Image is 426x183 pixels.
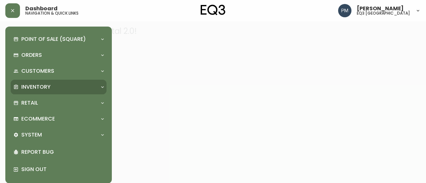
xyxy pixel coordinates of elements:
span: Dashboard [25,6,58,11]
p: Inventory [21,83,51,91]
div: Customers [11,64,106,78]
img: 0a7c5790205149dfd4c0ba0a3a48f705 [338,4,351,17]
h5: navigation & quick links [25,11,79,15]
p: Retail [21,99,38,107]
p: Point of Sale (Square) [21,36,86,43]
span: [PERSON_NAME] [357,6,404,11]
div: System [11,128,106,142]
div: Sign Out [11,161,106,178]
div: Report Bug [11,143,106,161]
p: Sign Out [21,166,104,173]
div: Inventory [11,80,106,94]
div: Point of Sale (Square) [11,32,106,46]
div: Retail [11,96,106,110]
p: Ecommerce [21,115,55,123]
div: Orders [11,48,106,62]
p: Report Bug [21,148,104,156]
p: Orders [21,51,42,59]
img: logo [201,5,225,15]
div: Ecommerce [11,112,106,126]
p: Customers [21,67,54,75]
p: System [21,131,42,138]
h5: eq3 [GEOGRAPHIC_DATA] [357,11,410,15]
